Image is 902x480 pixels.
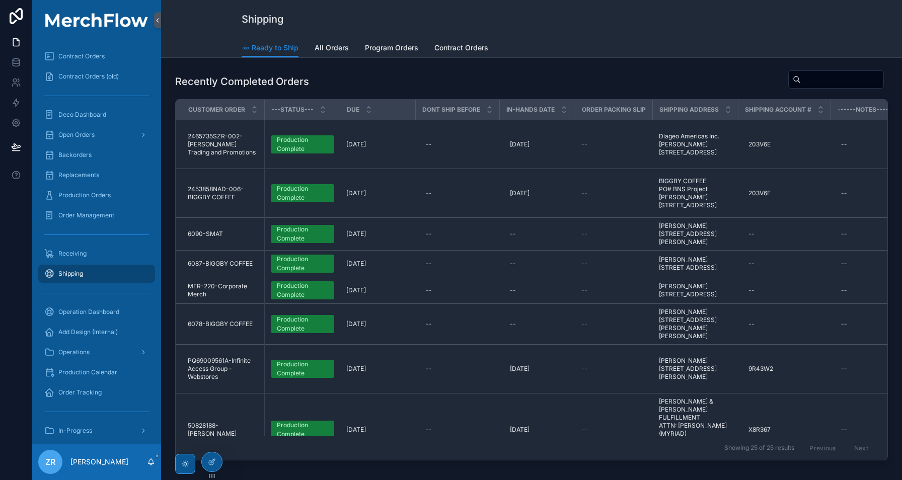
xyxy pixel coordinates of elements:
[744,256,825,272] a: --
[346,426,366,434] span: [DATE]
[510,260,516,268] div: --
[346,365,366,373] span: [DATE]
[38,245,155,263] a: Receiving
[271,281,334,299] a: Production Complete
[271,225,334,243] a: Production Complete
[277,225,328,243] div: Production Complete
[422,106,480,114] span: Dont Ship Before
[581,189,587,197] span: --
[58,368,117,376] span: Production Calendar
[277,315,328,333] div: Production Complete
[315,43,349,53] span: All Orders
[188,422,258,438] a: 50828188-[PERSON_NAME]
[841,286,847,294] div: --
[188,230,223,238] span: 6090-SMAT
[659,308,732,340] span: [PERSON_NAME] [STREET_ADDRESS][PERSON_NAME][PERSON_NAME]
[346,230,410,238] a: [DATE]
[175,74,309,89] h1: Recently Completed Orders
[38,343,155,361] a: Operations
[347,106,359,114] span: DUE
[188,282,258,298] span: MER-220-Corporate Merch
[346,320,366,328] span: [DATE]
[581,365,587,373] span: --
[277,360,328,378] div: Production Complete
[426,286,432,294] div: --
[58,328,118,336] span: Add Design (Internal)
[271,106,314,114] span: ---Status---
[506,106,555,114] span: In-Hands Date
[745,106,811,114] span: Shipping Account #
[422,422,494,438] a: --
[346,320,410,328] a: [DATE]
[242,12,283,26] h1: Shipping
[58,388,102,396] span: Order Tracking
[581,140,587,148] span: --
[422,226,494,242] a: --
[841,140,847,148] div: --
[38,186,155,204] a: Production Orders
[581,320,647,328] a: --
[744,136,825,152] a: 203V6E
[510,426,530,434] span: [DATE]
[506,185,569,201] a: [DATE]
[346,189,366,197] span: [DATE]
[659,397,732,462] a: [PERSON_NAME] & [PERSON_NAME] FULFILLMENT ATTN: [PERSON_NAME] (MYRIAD) [STREET_ADDRESS][PERSON_NA...
[346,365,410,373] a: [DATE]
[38,106,155,124] a: Deco Dashboard
[422,185,494,201] a: --
[841,189,847,197] div: --
[346,189,410,197] a: [DATE]
[422,361,494,377] a: --
[581,260,647,268] a: --
[426,320,432,328] div: --
[841,320,847,328] div: --
[581,426,647,434] a: --
[724,444,794,452] span: Showing 25 of 25 results
[744,282,825,298] a: --
[510,286,516,294] div: --
[744,361,825,377] a: 9R43W2
[426,230,432,238] div: --
[748,230,755,238] div: --
[38,363,155,381] a: Production Calendar
[38,67,155,86] a: Contract Orders (old)
[346,260,366,268] span: [DATE]
[58,348,90,356] span: Operations
[426,140,432,148] div: --
[841,426,847,434] div: --
[346,286,410,294] a: [DATE]
[38,126,155,144] a: Open Orders
[581,230,587,238] span: --
[188,132,258,156] a: 2465735SZR-002-[PERSON_NAME] Trading and Promotions
[581,189,647,197] a: --
[426,260,432,268] div: --
[58,427,92,435] span: In-Progress
[58,308,119,316] span: Operation Dashboard
[426,426,432,434] div: --
[188,320,258,328] a: 6078-BIGGBY COFFEE
[659,222,732,246] span: [PERSON_NAME] [STREET_ADDRESS][PERSON_NAME]
[659,357,732,381] a: [PERSON_NAME] [STREET_ADDRESS][PERSON_NAME]
[748,426,771,434] span: X8R367
[271,184,334,202] a: Production Complete
[581,320,587,328] span: --
[346,260,410,268] a: [DATE]
[32,40,161,444] div: scrollable content
[346,230,366,238] span: [DATE]
[434,43,488,53] span: Contract Orders
[841,230,847,238] div: --
[38,422,155,440] a: In-Progress
[188,185,258,201] a: 2453858NAD-006-BIGGBY COFFEE
[45,456,55,468] span: ZR
[38,13,155,27] img: App logo
[506,256,569,272] a: --
[510,320,516,328] div: --
[838,106,894,114] span: ------Notes------
[315,39,349,59] a: All Orders
[422,256,494,272] a: --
